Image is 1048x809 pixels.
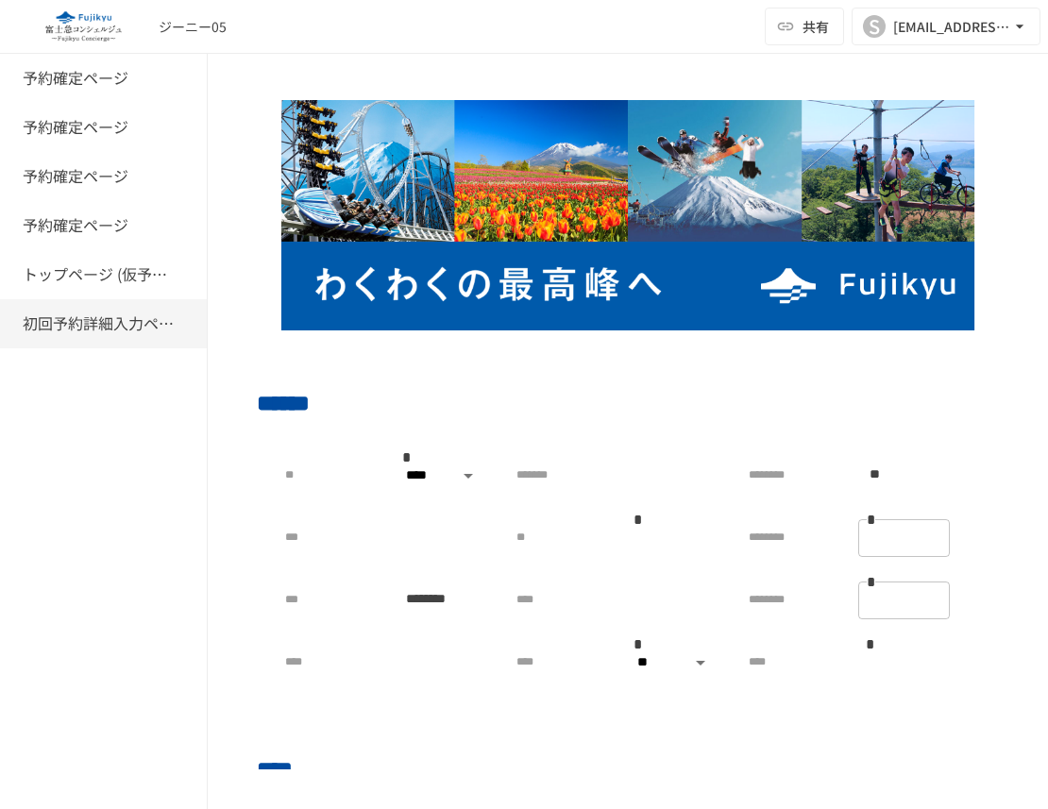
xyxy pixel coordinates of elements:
[23,262,174,287] h6: トップページ (仮予約一覧)
[23,164,128,189] h6: 予約確定ページ
[257,100,999,330] img: mg2cIuvRhv63UHtX5VfAfh1DTCPHmnxnvRSqzGwtk3G
[159,17,227,37] div: ジーニー05
[863,15,886,38] div: S
[23,213,128,238] h6: 予約確定ページ
[803,16,829,37] span: 共有
[23,312,174,336] h6: 初回予約詳細入力ページ
[23,66,128,91] h6: 予約確定ページ
[23,11,144,42] img: eQeGXtYPV2fEKIA3pizDiVdzO5gJTl2ahLbsPaD2E4R
[23,115,128,140] h6: 予約確定ページ
[765,8,844,45] button: 共有
[893,15,1010,39] div: [EMAIL_ADDRESS][DOMAIN_NAME]
[852,8,1040,45] button: S[EMAIL_ADDRESS][DOMAIN_NAME]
